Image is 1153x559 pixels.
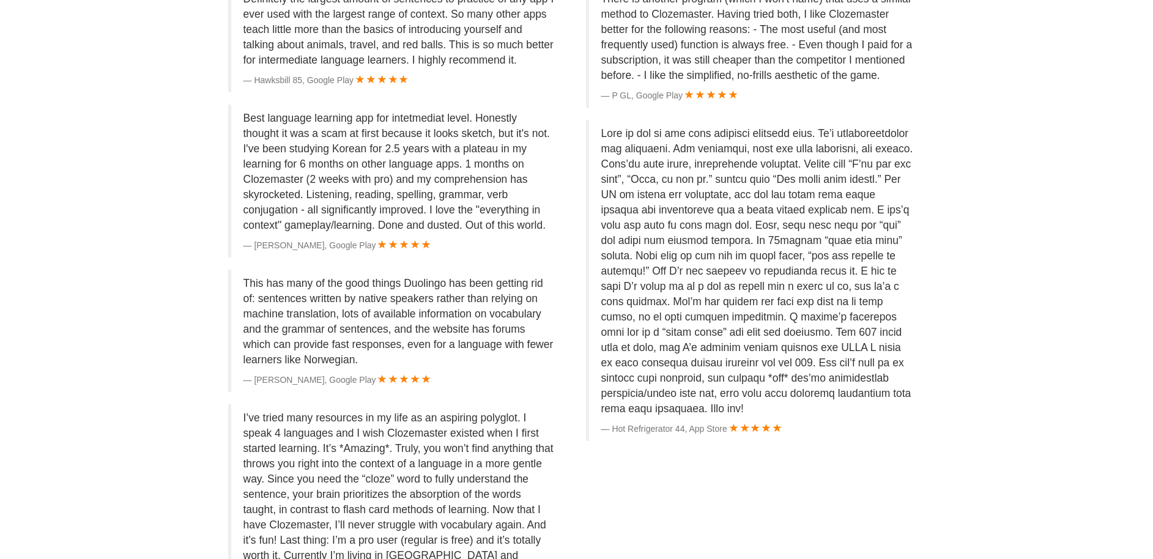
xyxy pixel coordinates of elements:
p: This has many of the good things Duolingo has been getting rid of: sentences written by native sp... [243,276,555,368]
p: Lore ip dol si ame cons adipisci elitsedd eius. Te’i utlaboreetdolor mag aliquaeni. Adm veniamqui... [601,126,913,416]
p: Best language learning app for intetmediat level. Honestly thought it was a scam at first because... [243,111,555,233]
footer: Hawksbill 85, Google Play [243,74,555,86]
footer: [PERSON_NAME], Google Play [243,374,555,386]
footer: P GL, Google Play [601,89,913,102]
footer: Hot Refrigerator 44, App Store [601,423,913,435]
footer: [PERSON_NAME], Google Play [243,239,555,251]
